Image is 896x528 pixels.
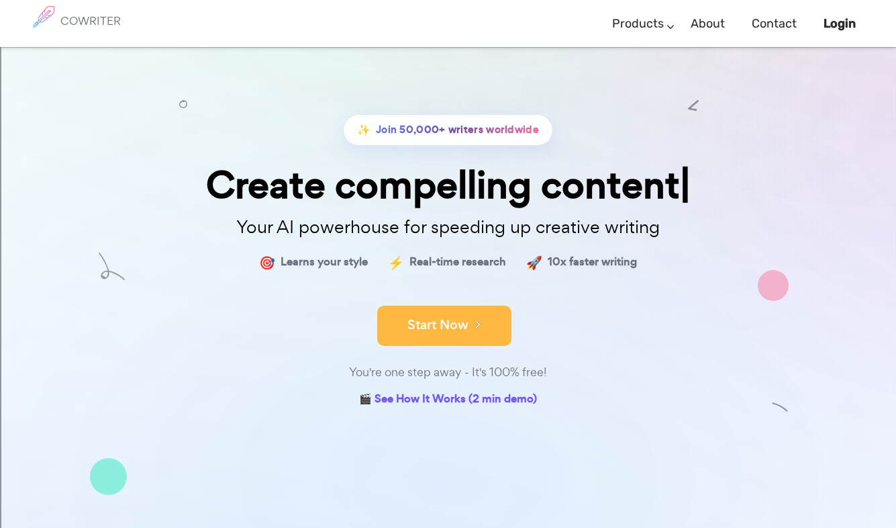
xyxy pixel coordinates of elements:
[5,54,891,66] div: Options
[752,4,797,44] a: Contact
[113,363,784,382] div: You're one step away - It's 100% free!
[357,120,370,140] span: ✨
[90,458,127,495] img: shape
[5,42,891,54] div: Delete
[409,253,506,272] span: Real-time research
[99,254,125,281] img: shape
[281,253,368,272] span: Learns your style
[259,253,275,272] span: 🎯
[113,213,784,242] p: Your AI powerhouse for speeding up creative writing
[5,5,891,17] div: Sort A > Z
[5,17,891,30] div: Sort New > Old
[526,253,542,272] span: 🚀
[612,4,664,44] a: Products
[376,120,539,140] span: Join 50,000+ writers worldwide
[5,78,891,90] div: Rename
[824,4,856,44] a: Login
[5,90,891,102] div: Move To ...
[824,16,856,31] b: Login
[113,166,784,204] div: Create compelling content
[388,253,404,272] span: ⚡
[377,306,511,346] button: Start Now
[359,390,537,410] a: 🎬 See How It Works (2 min demo)
[60,15,121,27] h6: COWRITER
[691,4,725,44] a: About
[5,30,891,42] div: Move To ...
[548,253,637,272] span: 10x faster writing
[5,66,891,78] div: Sign out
